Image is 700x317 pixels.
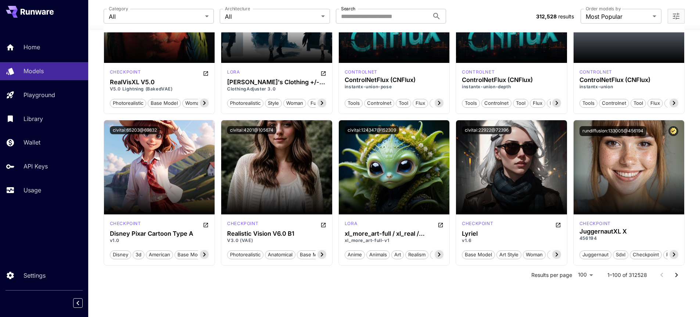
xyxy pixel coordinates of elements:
[24,162,48,171] p: API Keys
[227,220,258,227] p: checkpoint
[265,250,295,259] button: anatomical
[227,250,263,259] button: photorealistic
[308,98,326,108] button: furry
[227,86,326,92] p: ClothingAdjuster 3.0
[345,69,377,75] p: controlnet
[579,220,611,227] p: checkpoint
[227,220,258,229] div: SD 1.5
[462,251,495,259] span: base model
[430,100,451,107] span: flux1.d
[203,220,209,229] button: Open in CivitAI
[497,251,521,259] span: art style
[183,100,205,107] span: woman
[462,100,480,107] span: tools
[555,220,561,229] button: Open in CivitAI
[462,220,493,229] div: SD 1.5
[613,250,628,259] button: sdxl
[227,237,326,244] p: V3.0 (VAE)
[462,250,495,259] button: base model
[182,98,205,108] button: woman
[345,230,444,237] div: xl_more_art-full / xl_real / Enhancer
[631,100,646,107] span: tool
[341,6,355,12] label: Search
[110,86,209,92] p: V5.0 Lightning (BakedVAE)
[284,100,306,107] span: woman
[430,98,452,108] button: flux1.d
[462,98,480,108] button: tools
[530,100,545,107] span: flux
[630,251,661,259] span: checkpoint
[227,126,276,134] button: civitai:4201@105674
[391,250,404,259] button: art
[669,268,684,282] button: Go to next page
[647,98,663,108] button: flux
[513,98,528,108] button: tool
[265,98,282,108] button: style
[364,98,394,108] button: controlnet
[146,251,173,259] span: american
[548,251,573,259] span: beautiful
[283,98,306,108] button: woman
[24,67,44,75] p: Models
[110,220,141,227] p: checkpoint
[24,90,55,99] p: Playground
[462,69,495,75] p: controlnet
[133,250,144,259] button: 3d
[579,69,612,75] div: FLUX.1 D
[345,98,363,108] button: tools
[227,69,240,78] div: SD 1.5
[225,12,318,21] span: All
[175,251,207,259] span: base model
[580,100,597,107] span: tools
[607,271,647,279] p: 1–100 of 312528
[547,100,568,107] span: flux1.d
[109,12,202,21] span: All
[405,250,428,259] button: realism
[462,220,493,227] p: checkpoint
[345,220,357,229] div: SDXL 1.0
[345,100,362,107] span: tools
[110,100,146,107] span: photorealistic
[631,98,646,108] button: tool
[110,126,160,134] button: civitai:65203@69832
[24,138,40,147] p: Wallet
[531,271,572,279] p: Results per page
[175,250,208,259] button: base model
[579,83,679,90] p: instantx-union
[462,126,511,134] button: civitai:22922@72396
[110,98,146,108] button: photorealistic
[413,100,428,107] span: flux
[265,100,281,107] span: style
[579,235,679,242] p: 456194
[345,126,399,134] button: civitai:124347@152309
[73,298,83,308] button: Collapse sidebar
[227,251,263,259] span: photorealistic
[110,237,209,244] p: v1.0
[523,251,545,259] span: woman
[146,250,173,259] button: american
[308,100,325,107] span: furry
[664,98,686,108] button: flux1.d
[579,126,646,136] button: rundiffusion:133005@456194
[513,100,528,107] span: tool
[396,100,411,107] span: tool
[392,251,403,259] span: art
[547,250,573,259] button: beautiful
[345,237,444,244] p: xl_more_art-full-v1
[547,98,569,108] button: flux1.d
[599,100,629,107] span: controlnet
[79,296,88,310] div: Collapse sidebar
[367,251,390,259] span: animals
[227,79,326,86] div: LEOSAM's Clothing +/- Adjuster 衣物增/减 LoRA
[110,250,131,259] button: disney
[227,100,263,107] span: photorealistic
[345,220,357,227] p: lora
[227,230,326,237] h3: Realistic Vision V6.0 B1
[630,250,662,259] button: checkpoint
[227,69,240,75] p: lora
[297,251,330,259] span: base model
[462,230,561,237] h3: Lyriel
[482,100,511,107] span: controlnet
[438,220,444,229] button: Open in CivitAI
